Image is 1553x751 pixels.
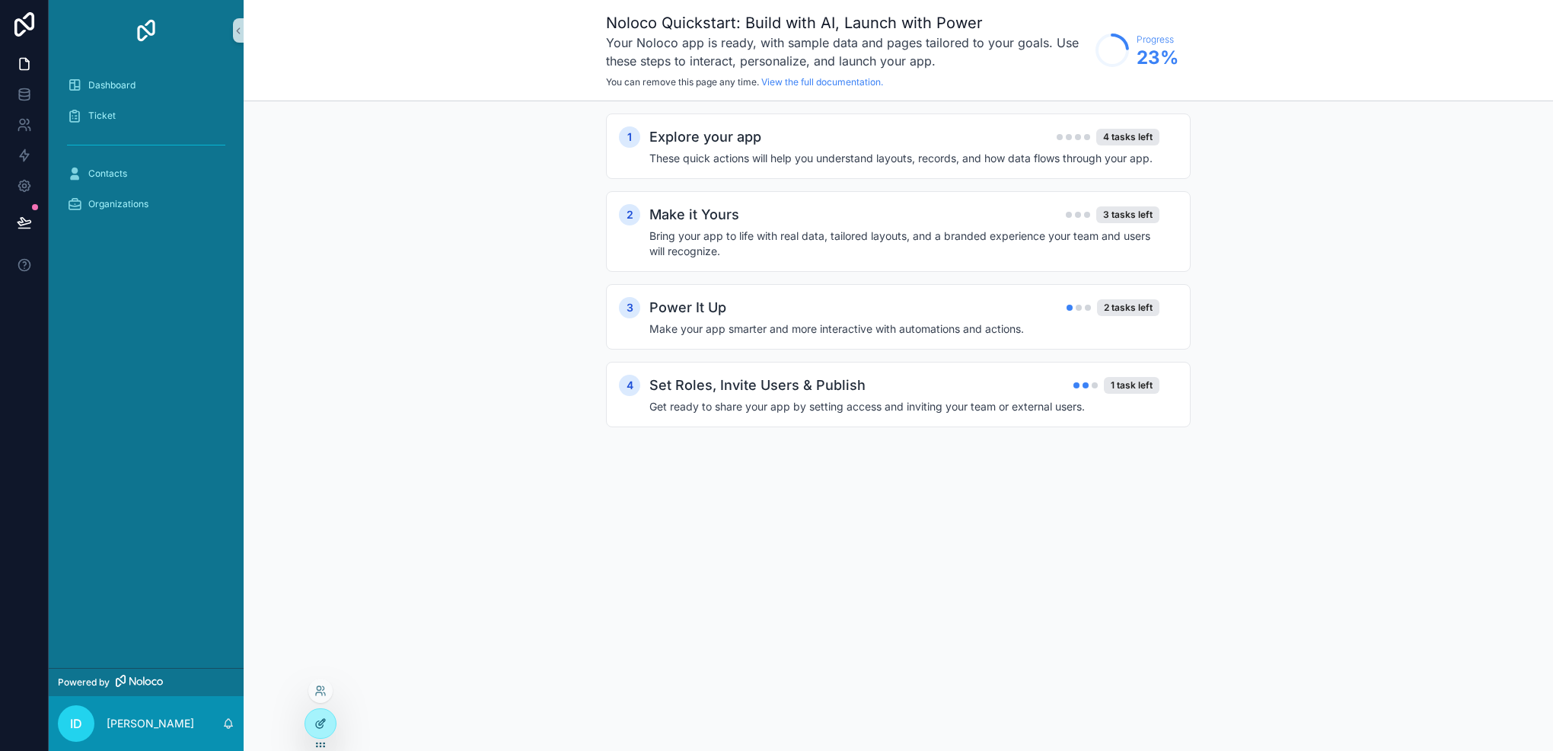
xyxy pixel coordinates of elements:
[107,716,194,731] p: [PERSON_NAME]
[88,79,136,91] span: Dashboard
[606,34,1088,70] h3: Your Noloco app is ready, with sample data and pages tailored to your goals. Use these steps to i...
[58,72,234,99] a: Dashboard
[49,61,244,238] div: scrollable content
[134,18,158,43] img: App logo
[58,102,234,129] a: Ticket
[88,110,116,122] span: Ticket
[606,12,1088,34] h1: Noloco Quickstart: Build with AI, Launch with Power
[58,676,110,689] span: Powered by
[88,198,148,210] span: Organizations
[58,190,234,218] a: Organizations
[761,76,883,88] a: View the full documentation.
[88,168,127,180] span: Contacts
[1137,34,1178,46] span: Progress
[49,668,244,696] a: Powered by
[606,76,759,88] span: You can remove this page any time.
[70,714,82,733] span: ID
[58,160,234,187] a: Contacts
[1137,46,1178,70] span: 23 %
